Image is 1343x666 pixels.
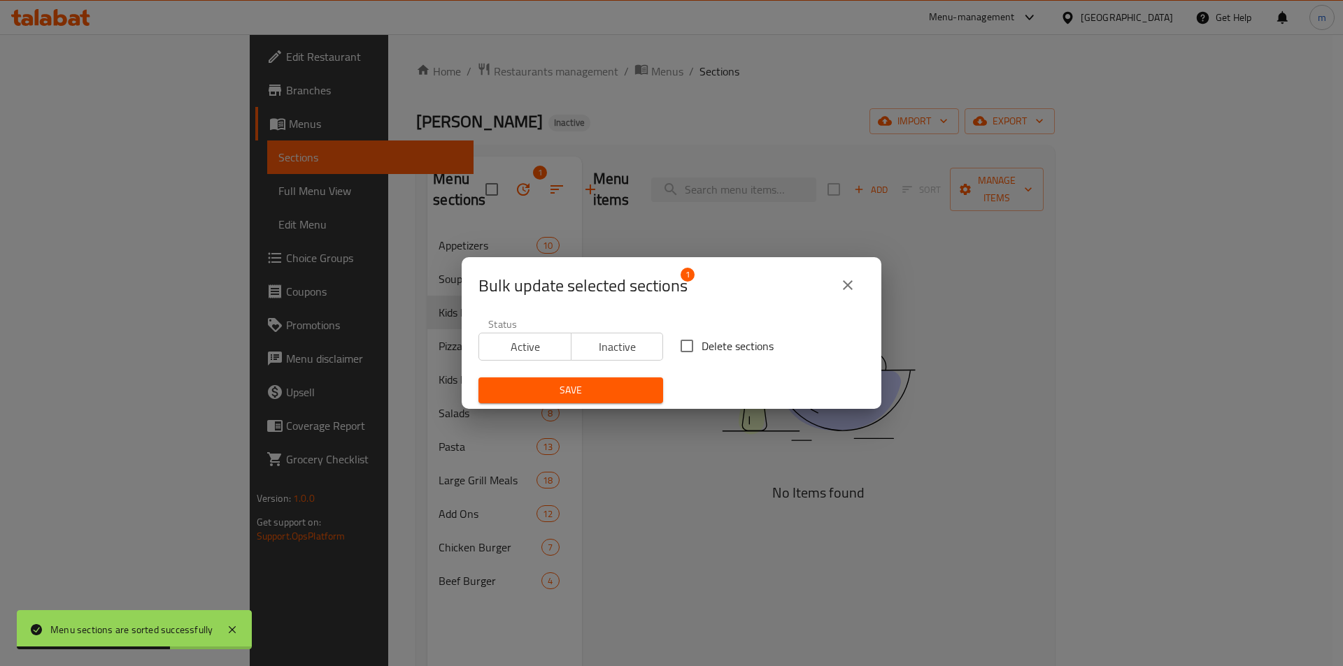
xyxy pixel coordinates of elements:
[485,337,566,357] span: Active
[490,382,652,399] span: Save
[478,275,688,297] span: Selected section count
[478,377,663,403] button: Save
[571,333,664,361] button: Inactive
[50,622,213,637] div: Menu sections are sorted successfully
[577,337,658,357] span: Inactive
[681,268,695,282] span: 1
[702,338,774,354] span: Delete sections
[478,333,571,361] button: Active
[831,268,865,302] button: close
